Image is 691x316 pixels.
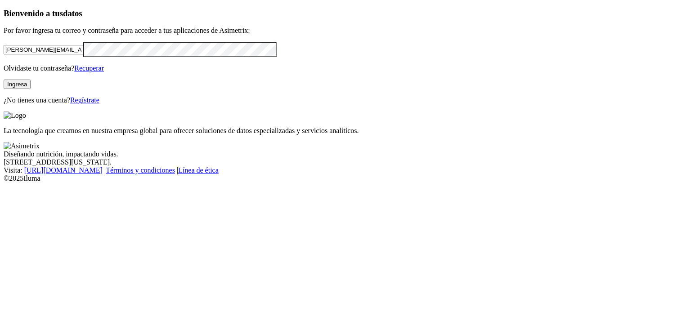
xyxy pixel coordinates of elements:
div: Diseñando nutrición, impactando vidas. [4,150,687,158]
img: Asimetrix [4,142,40,150]
div: © 2025 Iluma [4,174,687,182]
span: datos [63,9,82,18]
p: Olvidaste tu contraseña? [4,64,687,72]
p: ¿No tienes una cuenta? [4,96,687,104]
button: Ingresa [4,80,31,89]
img: Logo [4,111,26,120]
h3: Bienvenido a tus [4,9,687,18]
a: [URL][DOMAIN_NAME] [24,166,103,174]
input: Tu correo [4,45,83,54]
a: Términos y condiciones [106,166,175,174]
p: La tecnología que creamos en nuestra empresa global para ofrecer soluciones de datos especializad... [4,127,687,135]
div: [STREET_ADDRESS][US_STATE]. [4,158,687,166]
a: Recuperar [74,64,104,72]
div: Visita : | | [4,166,687,174]
p: Por favor ingresa tu correo y contraseña para acceder a tus aplicaciones de Asimetrix: [4,27,687,35]
a: Línea de ética [178,166,219,174]
a: Regístrate [70,96,99,104]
